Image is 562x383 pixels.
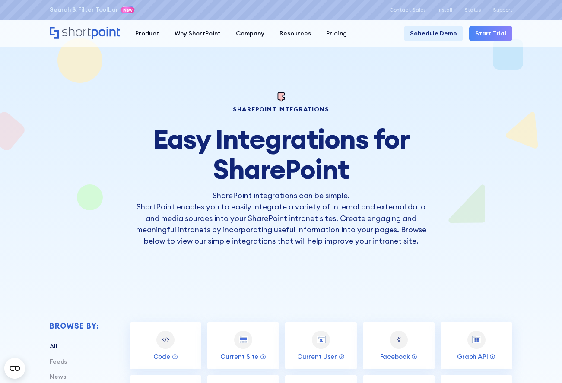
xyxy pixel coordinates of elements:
div: Resources [279,29,311,38]
img: Current Site [239,336,248,344]
div: Browse by: [50,322,100,330]
a: CodeCode [130,322,202,369]
a: Search & Filter Toolbar [50,5,118,14]
div: Product [135,29,159,38]
a: Pricing [318,26,354,41]
a: Status [464,7,481,13]
a: Current UserCurrent User [285,322,357,369]
h3: SharePoint integrations can be simple. [131,190,431,201]
a: Product [127,26,167,41]
a: FacebookFacebook [363,322,435,369]
img: Graph API [472,336,481,344]
a: News [50,373,66,380]
p: Graph API [457,352,488,361]
a: Start Trial [469,26,512,41]
a: Feeds [50,358,67,365]
p: Current User [297,352,337,361]
iframe: Chat Widget [519,342,562,383]
a: Home [50,27,120,40]
div: Why ShortPoint [175,29,221,38]
a: Schedule Demo [404,26,463,41]
p: ShortPoint enables you to easily integrate a variety of internal and external data and media sour... [131,201,431,247]
a: Why ShortPoint [167,26,228,41]
a: Install [438,7,452,13]
a: Support [493,7,512,13]
div: Company [236,29,264,38]
img: Facebook [394,335,403,344]
img: Code [161,335,170,344]
a: Company [228,26,272,41]
div: Pricing [326,29,347,38]
a: Graph APIGraph API [441,322,512,369]
h2: Easy Integrations for SharePoint [131,124,431,184]
p: Code [153,352,170,361]
img: Current User [317,336,326,344]
a: Resources [272,26,318,41]
a: Current SiteCurrent Site [207,322,279,369]
a: Contact Sales [389,7,425,13]
a: All [50,342,57,350]
p: Current Site [220,352,258,361]
p: Facebook [380,352,410,361]
button: Open CMP widget [4,358,25,379]
h1: sharepoint integrations [131,107,431,112]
